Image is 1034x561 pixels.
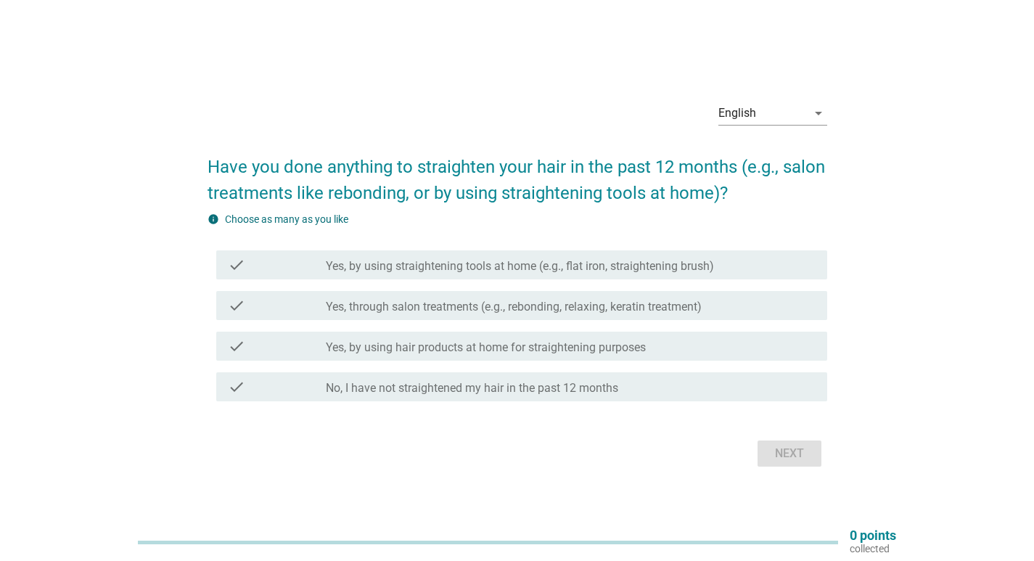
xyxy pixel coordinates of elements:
[208,139,827,206] h2: Have you done anything to straighten your hair in the past 12 months (e.g., salon treatments like...
[228,378,245,396] i: check
[326,340,646,355] label: Yes, by using hair products at home for straightening purposes
[208,213,219,225] i: info
[810,105,827,122] i: arrow_drop_down
[228,256,245,274] i: check
[718,107,756,120] div: English
[326,259,714,274] label: Yes, by using straightening tools at home (e.g., flat iron, straightening brush)
[326,381,618,396] label: No, I have not straightened my hair in the past 12 months
[850,529,896,542] p: 0 points
[850,542,896,555] p: collected
[228,297,245,314] i: check
[228,337,245,355] i: check
[326,300,702,314] label: Yes, through salon treatments (e.g., rebonding, relaxing, keratin treatment)
[225,213,348,225] label: Choose as many as you like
